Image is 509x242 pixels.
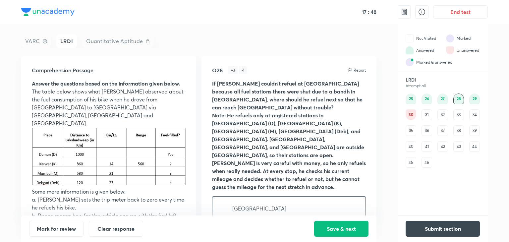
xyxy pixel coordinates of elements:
[32,212,186,227] p: b. Range means how far the vehicle can go with the fuel left, based on its current mileage.
[406,141,416,152] div: 40
[406,109,416,120] div: 30
[457,35,471,41] div: Marked
[416,35,436,41] div: Not Visited
[469,109,480,120] div: 34
[406,221,480,237] button: Submit section
[422,109,432,120] div: 31
[457,47,479,53] div: Unanswered
[228,66,238,74] div: + 3
[453,93,464,104] div: 28
[32,66,186,74] h5: Comprehension Passage
[422,93,432,104] div: 26
[446,46,454,54] img: attempt state
[416,47,434,53] div: Answered
[89,221,143,237] button: Clear response
[361,9,369,15] h5: 17 :
[212,112,366,190] strong: Note: He refuels only at registered stations in [GEOGRAPHIC_DATA] (D), [GEOGRAPHIC_DATA] (K), [GE...
[433,5,488,19] button: End test
[32,127,186,186] img: 27-08-25-07:11:11-AM
[422,141,432,152] div: 41
[437,125,448,136] div: 37
[32,196,186,212] p: a. [PERSON_NAME] sets the trip meter back to zero every time he refuels his bike.
[239,66,247,74] div: - 1
[469,93,480,104] div: 29
[406,157,416,168] div: 45
[416,59,452,65] div: Marked & answered
[212,66,223,74] h5: Q28
[406,77,480,83] h6: LRDI
[56,34,77,48] div: LRDI
[314,221,368,237] button: Save & next
[406,93,416,104] div: 25
[453,109,464,120] div: 33
[469,125,480,136] div: 39
[406,58,414,66] img: attempt state
[422,125,432,136] div: 36
[232,205,286,212] p: [GEOGRAPHIC_DATA]
[32,88,186,127] p: The table below shows what [PERSON_NAME] observed about the fuel consumption of his bike when he ...
[406,125,416,136] div: 35
[437,93,448,104] div: 27
[422,157,432,168] div: 46
[21,34,51,48] div: VARC
[453,141,464,152] div: 43
[32,188,186,196] p: Some more information is given below:
[446,34,454,42] img: attempt state
[369,9,376,15] h5: 48
[348,68,353,73] img: report icon
[32,80,180,87] strong: Answer the questions based on the information given below.
[212,80,363,111] strong: If [PERSON_NAME] couldn’t refuel at [GEOGRAPHIC_DATA] because all fuel stations there were shut d...
[406,46,414,54] img: attempt state
[400,8,408,16] img: calculator
[406,84,480,88] div: Attempt all
[29,221,84,237] button: Mark for review
[437,141,448,152] div: 42
[469,141,480,152] div: 44
[82,34,153,48] div: Quantitative Aptitude
[406,34,414,42] img: attempt state
[354,67,366,73] p: Report
[437,109,448,120] div: 32
[453,125,464,136] div: 38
